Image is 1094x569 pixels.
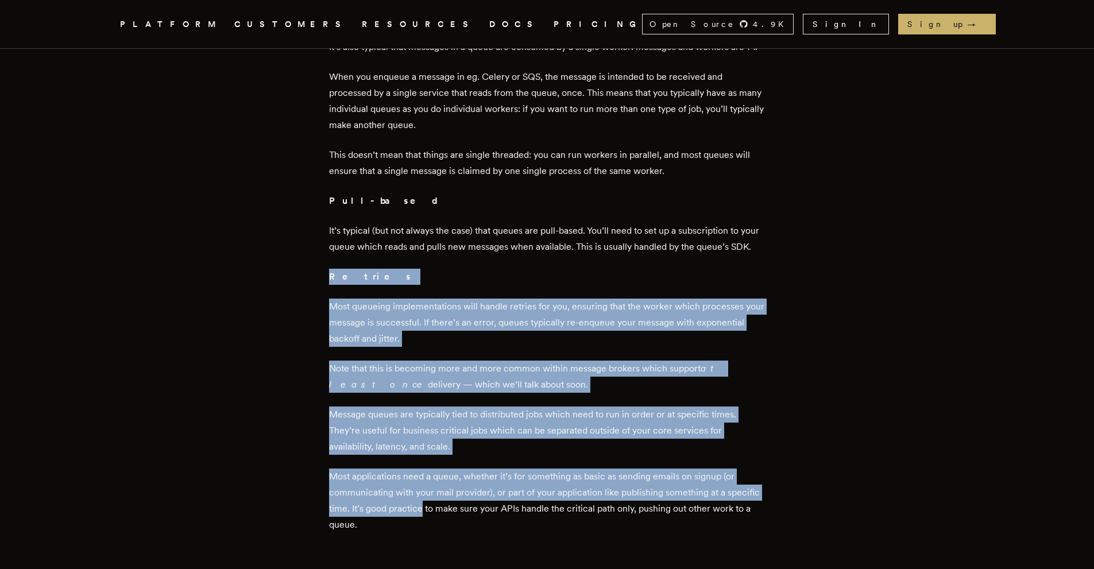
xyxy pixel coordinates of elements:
[329,299,766,347] p: Most queueing implementations will handle retries for you, ensuring that the worker which process...
[120,17,221,32] button: PLATFORM
[329,469,766,533] p: Most applications need a queue, whether it’s for something as basic as sending emails on signup (...
[554,17,642,32] a: PRICING
[329,195,447,206] strong: Pull-based
[234,17,348,32] a: CUSTOMERS
[329,147,766,179] p: This doesn’t mean that things are single threaded: you can run workers in parallel, and most queu...
[329,407,766,455] p: Message queues are typically tied to distributed jobs which need to run in order or at specific t...
[967,18,987,30] span: →
[329,69,766,133] p: When you enqueue a message in eg. Celery or SQS, the message is intended to be received and proce...
[329,223,766,255] p: It’s typical (but not always the case) that queues are pull-based. You’ll need to set up a subscr...
[898,14,996,34] a: Sign up
[362,17,476,32] button: RESOURCES
[650,18,735,30] span: Open Source
[803,14,889,34] a: Sign In
[329,271,412,282] strong: Retries
[329,363,719,390] em: at least once
[329,361,766,393] p: Note that this is becoming more and more common within message brokers which support delivery — w...
[489,17,540,32] a: DOCS
[753,18,791,30] span: 4.9 K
